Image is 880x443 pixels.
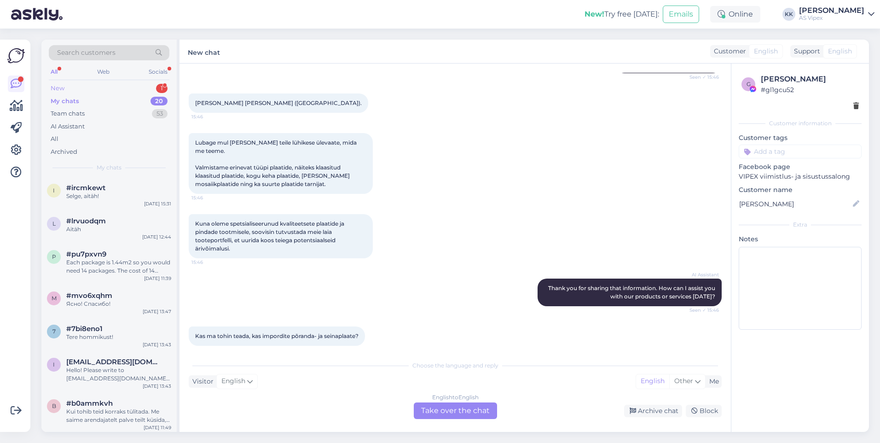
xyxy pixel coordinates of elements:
[782,8,795,21] div: KK
[754,47,778,56] span: English
[66,291,112,300] span: #mvo6xqhm
[151,97,168,106] div: 20
[52,295,57,302] span: m
[66,217,106,225] span: #lrvuodqm
[66,250,106,258] span: #pu7pxvn9
[51,122,85,131] div: AI Assistant
[143,308,171,315] div: [DATE] 13:47
[7,47,25,64] img: Askly Logo
[189,361,722,370] div: Choose the language and reply
[739,172,862,181] p: VIPEX viimistlus- ja sisustussalong
[53,361,55,368] span: i
[66,408,171,424] div: Kui tohib teid korraks tülitada. Me saime arendajatelt palve teilt küsida, kas te saite e-mail te...
[414,402,497,419] div: Take over the chat
[684,307,719,314] span: Seen ✓ 15:46
[66,192,171,200] div: Selge, aitäh!
[66,225,171,233] div: Aitäh
[95,66,111,78] div: Web
[191,346,226,353] span: 15:52
[585,9,659,20] div: Try free [DATE]:
[66,184,105,192] span: #ircmkewt
[739,199,851,209] input: Add name
[710,47,746,56] div: Customer
[739,162,862,172] p: Facebook page
[53,187,55,194] span: i
[144,424,171,431] div: [DATE] 11:49
[686,405,722,417] div: Block
[585,10,604,18] b: New!
[191,194,226,201] span: 15:46
[684,74,719,81] span: Seen ✓ 15:46
[828,47,852,56] span: English
[739,119,862,128] div: Customer information
[739,234,862,244] p: Notes
[52,253,56,260] span: p
[684,271,719,278] span: AI Assistant
[51,109,85,118] div: Team chats
[636,374,669,388] div: English
[624,405,682,417] div: Archive chat
[761,85,859,95] div: # gl1gcu52
[548,285,717,300] span: Thank you for sharing that information. How can I assist you with our products or services [DATE]?
[191,259,226,266] span: 15:46
[739,145,862,158] input: Add a tag
[739,221,862,229] div: Extra
[49,66,59,78] div: All
[195,99,362,106] span: [PERSON_NAME] [PERSON_NAME] ([GEOGRAPHIC_DATA]).
[66,258,171,275] div: Each package is 1.44m2 so you would need 14 packages. The cost of 14 packages is 924.94€ for the ...
[799,7,874,22] a: [PERSON_NAME]AS Vipex
[52,402,56,409] span: b
[188,45,220,58] label: New chat
[663,6,699,23] button: Emails
[761,74,859,85] div: [PERSON_NAME]
[52,328,56,335] span: 7
[144,200,171,207] div: [DATE] 15:31
[51,134,58,144] div: All
[144,275,171,282] div: [DATE] 11:39
[66,333,171,341] div: Tere hommikust!
[790,47,820,56] div: Support
[66,358,162,366] span: iron63260@outlook.fr
[143,383,171,390] div: [DATE] 13:43
[739,185,862,195] p: Customer name
[191,113,226,120] span: 15:46
[674,377,693,385] span: Other
[66,366,171,383] div: Hello! Please write to [EMAIL_ADDRESS][DOMAIN_NAME] with your request!
[66,399,113,408] span: #b0ammkvh
[195,139,358,187] span: Lubage mul [PERSON_NAME] teile lühikese ülevaate, mida me teeme. Valmistame erinevat tüüpi plaati...
[195,220,346,252] span: Kuna oleme spetsialiseerunud kvaliteetsete plaatide ja pindade tootmisele, soovisin tutvustada me...
[142,233,171,240] div: [DATE] 12:44
[152,109,168,118] div: 53
[147,66,169,78] div: Socials
[51,84,64,93] div: New
[706,377,719,386] div: Me
[799,7,864,14] div: [PERSON_NAME]
[66,300,171,308] div: Ясно! Спасибо!
[97,163,122,172] span: My chats
[432,393,479,402] div: English to English
[66,325,103,333] span: #7bi8eno1
[57,48,116,58] span: Search customers
[189,377,214,386] div: Visitor
[739,133,862,143] p: Customer tags
[156,84,168,93] div: 1
[195,332,359,339] span: Kas ma tohin teada, kas impordite põranda- ja seinaplaate?
[51,97,79,106] div: My chats
[747,81,751,87] span: g
[51,147,77,157] div: Archived
[799,14,864,22] div: AS Vipex
[221,376,245,386] span: English
[710,6,760,23] div: Online
[143,341,171,348] div: [DATE] 13:43
[52,220,56,227] span: l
